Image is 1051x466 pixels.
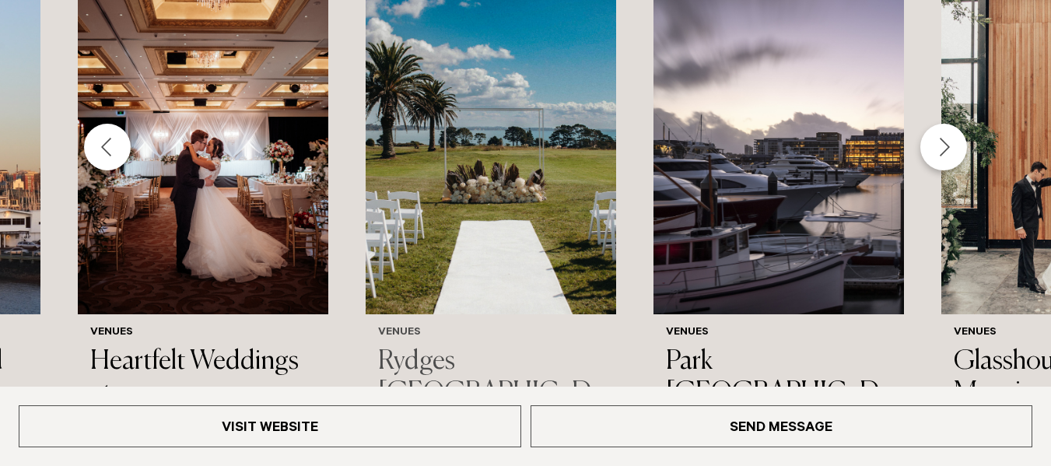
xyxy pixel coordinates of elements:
[666,346,892,441] h3: Park [GEOGRAPHIC_DATA]
[531,405,1033,447] a: Send Message
[19,405,521,447] a: Visit Website
[90,327,316,340] h6: Venues
[666,327,892,340] h6: Venues
[378,346,604,441] h3: Rydges [GEOGRAPHIC_DATA]
[378,327,604,340] h6: Venues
